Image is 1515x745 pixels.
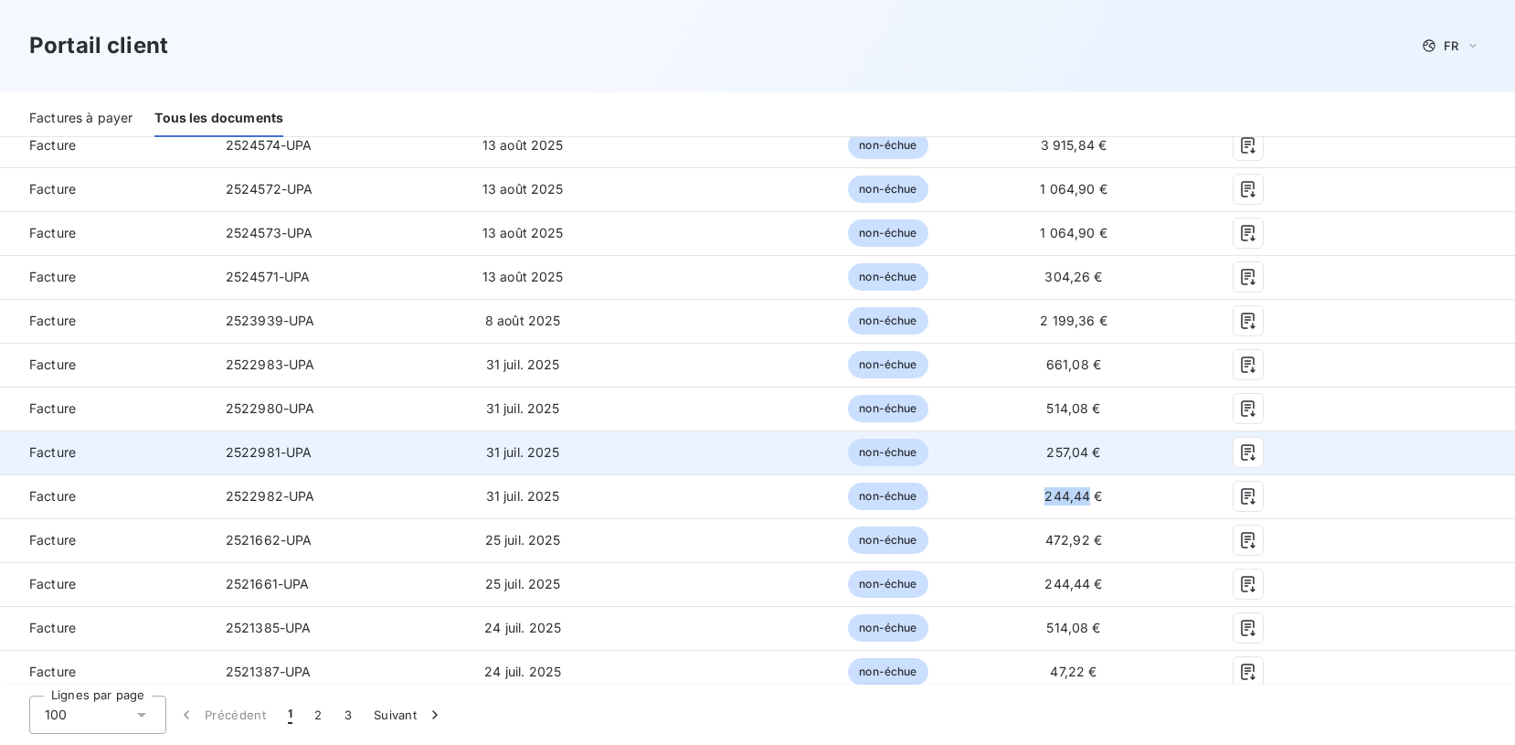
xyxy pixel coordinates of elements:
span: non-échue [848,658,927,686]
span: 3 915,84 € [1041,137,1107,153]
span: 2523939-UPA [226,313,315,328]
button: 3 [334,696,363,734]
span: Facture [15,224,196,242]
span: 13 août 2025 [482,181,564,197]
span: 2522980-UPA [226,400,315,416]
span: Facture [15,575,196,593]
span: 2524574-UPA [226,137,313,153]
span: 8 août 2025 [485,313,561,328]
span: 514,08 € [1046,400,1100,416]
span: Facture [15,663,196,681]
span: 31 juil. 2025 [486,400,560,416]
span: non-échue [848,614,927,642]
span: 2 199,36 € [1040,313,1107,328]
span: Facture [15,531,196,549]
span: 13 août 2025 [482,137,564,153]
span: 257,04 € [1046,444,1100,460]
button: Précédent [166,696,277,734]
span: Facture [15,180,196,198]
span: 2524571-UPA [226,269,311,284]
span: FR [1444,38,1458,53]
span: non-échue [848,176,927,203]
span: Facture [15,443,196,462]
span: 2521387-UPA [226,664,312,679]
span: 25 juil. 2025 [485,532,561,548]
span: non-échue [848,132,927,159]
span: 1 064,90 € [1040,181,1107,197]
button: 2 [303,696,333,734]
span: 2521385-UPA [226,620,312,635]
span: non-échue [848,483,927,510]
span: 1 [288,706,292,724]
span: 244,44 € [1044,488,1102,504]
span: 2524572-UPA [226,181,313,197]
span: 514,08 € [1046,620,1100,635]
span: 2522983-UPA [226,357,315,372]
span: non-échue [848,570,927,598]
span: 47,22 € [1050,664,1097,679]
span: 661,08 € [1046,357,1101,372]
span: Facture [15,312,196,330]
span: 2521661-UPA [226,576,310,591]
span: 2522982-UPA [226,488,315,504]
span: non-échue [848,439,927,466]
h3: Portail client [29,29,168,62]
span: Facture [15,487,196,506]
span: 2524573-UPA [226,225,313,240]
span: 31 juil. 2025 [486,444,560,460]
span: Facture [15,356,196,374]
span: 472,92 € [1045,532,1102,548]
button: Suivant [363,696,455,734]
span: non-échue [848,307,927,335]
span: Facture [15,268,196,286]
span: non-échue [848,263,927,291]
span: 25 juil. 2025 [485,576,561,591]
span: non-échue [848,219,927,247]
div: Factures à payer [29,99,132,137]
span: 31 juil. 2025 [486,488,560,504]
span: 31 juil. 2025 [486,357,560,372]
span: Facture [15,136,196,154]
span: 100 [45,706,67,724]
span: 13 août 2025 [482,269,564,284]
span: Facture [15,619,196,637]
span: 244,44 € [1044,576,1102,591]
span: 304,26 € [1044,269,1102,284]
span: 1 064,90 € [1040,225,1107,240]
span: 13 août 2025 [482,225,564,240]
span: 24 juil. 2025 [484,664,561,679]
span: 2521662-UPA [226,532,313,548]
span: non-échue [848,527,927,554]
button: 1 [277,696,303,734]
span: 2522981-UPA [226,444,313,460]
span: non-échue [848,351,927,378]
div: Tous les documents [154,99,283,137]
span: 24 juil. 2025 [484,620,561,635]
span: Facture [15,399,196,418]
span: non-échue [848,395,927,422]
